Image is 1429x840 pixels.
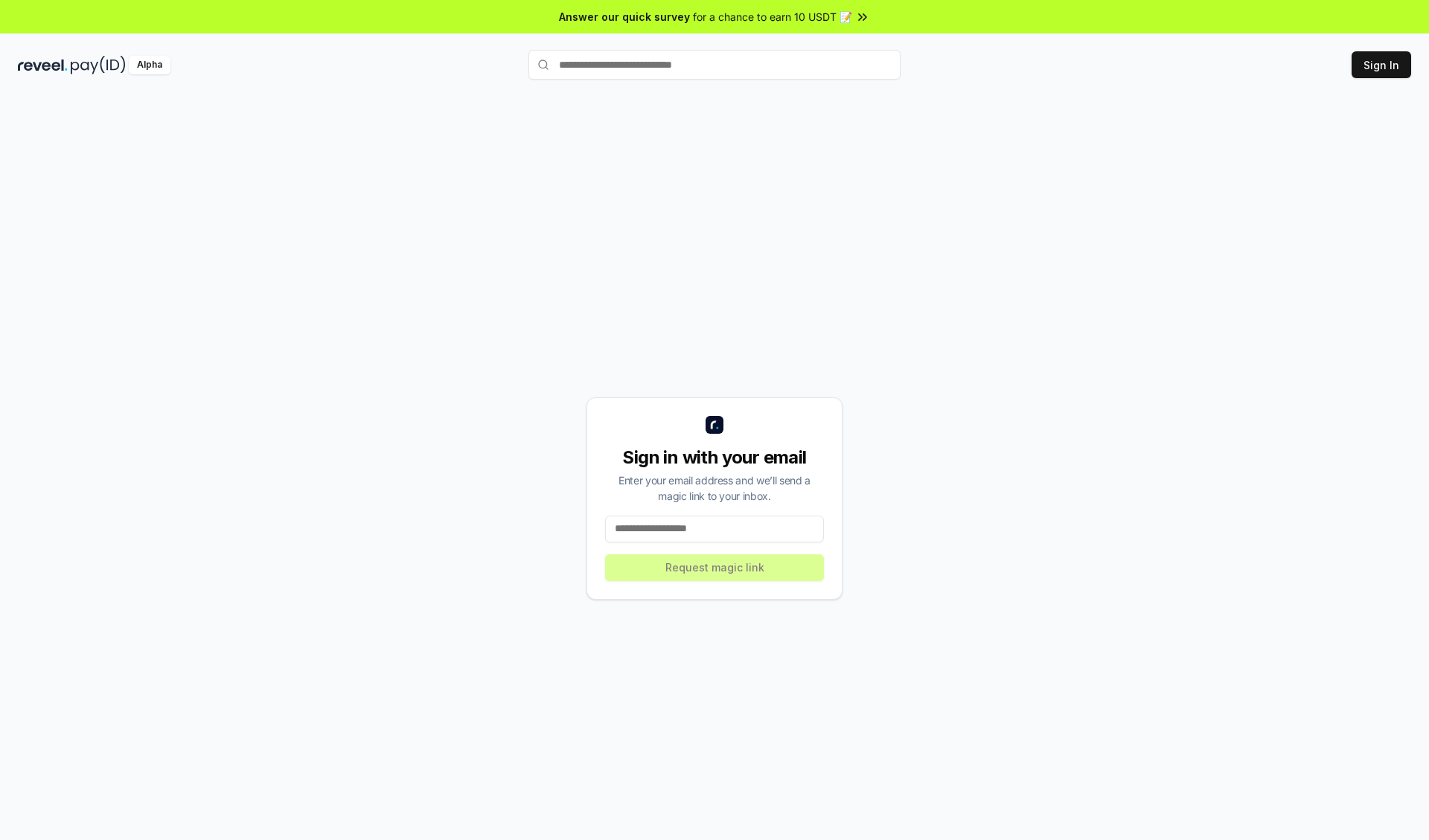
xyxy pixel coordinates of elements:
div: Enter your email address and we’ll send a magic link to your inbox. [605,472,824,504]
span: Answer our quick survey [559,9,690,25]
button: Sign In [1352,51,1411,78]
img: pay_id [71,56,126,74]
span: for a chance to earn 10 USDT 📝 [693,9,852,25]
img: reveel_dark [18,56,68,74]
div: Alpha [129,56,170,74]
img: logo_small [706,416,723,434]
div: Sign in with your email [605,446,824,469]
